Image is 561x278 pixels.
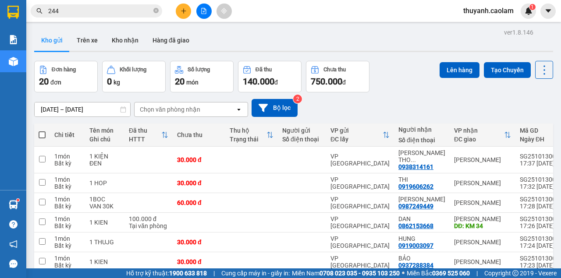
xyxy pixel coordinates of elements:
[454,239,511,246] div: [PERSON_NAME]
[292,268,400,278] span: Miền Nam
[17,199,19,201] sup: 1
[181,8,187,14] span: plus
[153,8,159,13] span: close-circle
[398,222,433,229] div: 0862153668
[398,235,445,242] div: HUNG
[89,203,120,210] div: VAN 30K
[323,67,346,73] div: Chưa thu
[330,153,390,167] div: VP [GEOGRAPHIC_DATA]
[170,61,234,92] button: Số lượng20món
[54,262,81,269] div: Bất kỳ
[398,137,445,144] div: Số điện thoại
[54,222,81,229] div: Bất kỳ
[398,203,433,210] div: 0987249449
[9,57,18,66] img: warehouse-icon
[342,79,346,86] span: đ
[520,127,556,134] div: Mã GD
[177,239,221,246] div: 30.000 đ
[330,215,390,229] div: VP [GEOGRAPHIC_DATA]
[238,61,302,92] button: Đã thu140.000đ
[54,203,81,210] div: Bất kỳ
[326,123,394,147] th: Toggle SortBy
[105,30,146,51] button: Kho nhận
[35,102,130,116] input: Select a date range.
[311,76,342,87] span: 750.000
[7,6,19,19] img: logo-vxr
[293,95,302,103] sup: 2
[243,76,274,87] span: 140.000
[398,215,445,222] div: DAN
[9,200,18,209] img: warehouse-icon
[120,67,146,73] div: Khối lượng
[330,136,383,143] div: ĐC lấy
[456,5,521,16] span: thuyanh.caolam
[201,8,207,14] span: file-add
[454,199,511,206] div: [PERSON_NAME]
[89,127,120,134] div: Tên món
[225,123,278,147] th: Toggle SortBy
[476,268,478,278] span: |
[39,76,49,87] span: 20
[176,4,191,19] button: plus
[504,28,533,37] div: ver 1.8.146
[221,8,227,14] span: aim
[54,183,81,190] div: Bất kỳ
[306,61,369,92] button: Chưa thu750.000đ
[34,61,98,92] button: Đơn hàng20đơn
[398,176,445,183] div: THI
[54,255,81,262] div: 1 món
[402,271,405,275] span: ⚪️
[129,222,168,229] div: Tại văn phòng
[9,240,18,248] span: notification
[282,127,322,134] div: Người gửi
[196,4,212,19] button: file-add
[153,7,159,15] span: close-circle
[330,127,383,134] div: VP gửi
[454,215,511,222] div: [PERSON_NAME]
[252,99,298,117] button: Bộ lọc
[398,255,445,262] div: BẢO
[124,123,173,147] th: Toggle SortBy
[454,258,511,265] div: [PERSON_NAME]
[320,270,400,277] strong: 0708 023 035 - 0935 103 250
[330,196,390,210] div: VP [GEOGRAPHIC_DATA]
[525,7,533,15] img: icon-new-feature
[531,4,534,10] span: 1
[89,179,120,187] div: 1 HOP
[89,239,120,246] div: 1 THUJG
[9,220,18,229] span: question-circle
[398,149,445,163] div: CUONG THO MAY
[54,131,81,138] div: Chi tiết
[398,242,433,249] div: 0919003097
[48,6,152,16] input: Tìm tên, số ĐT hoặc mã đơn
[54,153,81,160] div: 1 món
[544,7,552,15] span: caret-down
[330,255,390,269] div: VP [GEOGRAPHIC_DATA]
[407,268,470,278] span: Miền Bắc
[177,199,221,206] div: 60.000 đ
[432,270,470,277] strong: 0369 525 060
[411,156,416,163] span: ...
[9,260,18,268] span: message
[520,136,556,143] div: Ngày ĐH
[217,4,232,19] button: aim
[256,67,272,73] div: Đã thu
[89,153,120,167] div: 1 KIỆN ĐEN
[54,235,81,242] div: 1 món
[330,235,390,249] div: VP [GEOGRAPHIC_DATA]
[52,67,76,73] div: Đơn hàng
[140,105,200,114] div: Chọn văn phòng nhận
[107,76,112,87] span: 0
[440,62,479,78] button: Lên hàng
[398,163,433,170] div: 0938314161
[454,222,511,229] div: DĐ: KM 34
[36,8,43,14] span: search
[398,126,445,133] div: Người nhận
[34,30,70,51] button: Kho gửi
[50,79,61,86] span: đơn
[175,76,185,87] span: 20
[102,61,166,92] button: Khối lượng0kg
[9,35,18,44] img: solution-icon
[454,136,504,143] div: ĐC giao
[398,196,445,203] div: TAN NGUYEN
